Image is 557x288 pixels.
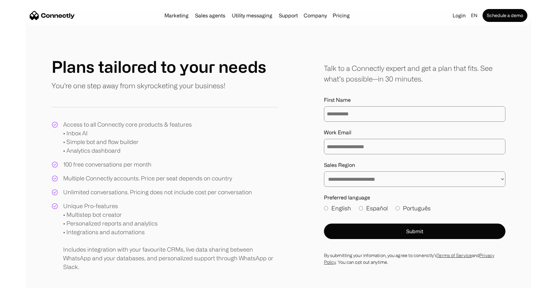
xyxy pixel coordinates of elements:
a: Privacy Policy [324,253,494,264]
div: Company [304,11,327,20]
div: en [468,11,481,20]
a: Utility messaging [229,13,275,18]
label: Preferred language [324,195,505,201]
input: Español [359,206,363,210]
a: Terms of Service [437,253,472,258]
div: By submitting your infomation, you agree to conenctly’s and . You can opt out anytime. [324,252,505,265]
h1: Plans tailored to your needs [52,57,266,76]
a: Sales agents [192,13,228,18]
p: You're one step away from skyrocketing your business! [52,80,225,91]
a: home [30,11,75,20]
div: Company [302,11,329,20]
div: 100 free conversations per month [63,160,151,169]
a: Marketing [162,13,191,18]
label: English [324,204,351,213]
input: Português [396,206,400,210]
div: Access to all Connectly core products & features • Inbox AI • Simple bot and flow builder • Analy... [63,120,192,155]
label: First Name [324,97,505,103]
input: English [324,206,328,210]
a: Pricing [330,13,352,18]
a: Schedule a demo [483,9,527,22]
label: Sales Region [324,162,505,168]
div: Unique Pro-features • Multistep bot creator • Personalized reports and analytics • Integrations a... [63,202,278,271]
a: Support [276,13,300,18]
div: Unlimited conversations. Pricing does not include cost per conversation [63,188,252,197]
label: Español [359,204,388,213]
div: Talk to a Connectly expert and get a plan that fits. See what’s possible—in 30 minutes. [324,63,505,84]
aside: Language selected: English [6,276,39,286]
label: Work Email [324,130,505,136]
div: Multiple Connectly accounts. Price per seat depends on country [63,174,232,183]
ul: Language list [13,277,39,286]
a: Login [450,11,468,20]
div: en [471,11,477,20]
label: Português [396,204,431,213]
button: Submit [324,224,505,239]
